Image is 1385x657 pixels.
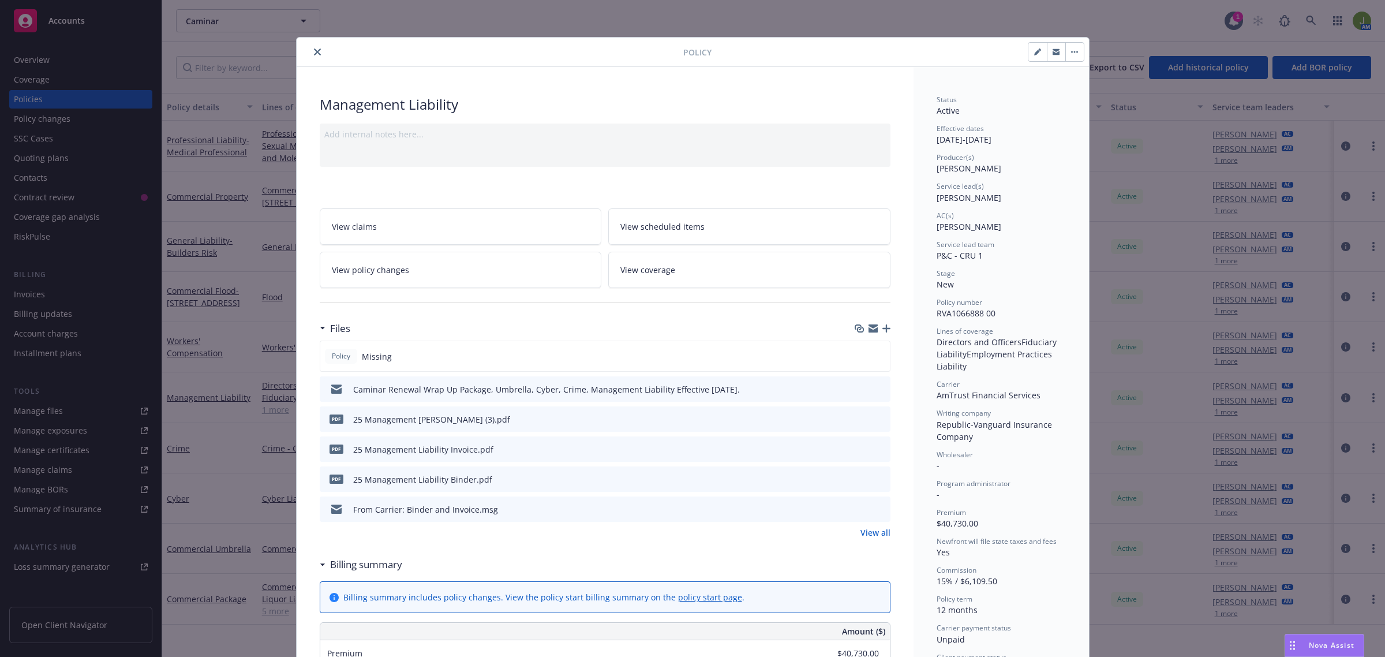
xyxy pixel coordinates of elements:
[937,536,1057,546] span: Newfront will file state taxes and fees
[937,460,939,471] span: -
[330,321,350,336] h3: Files
[332,264,409,276] span: View policy changes
[860,527,890,539] a: View all
[937,337,1059,360] span: Fiduciary Liability
[330,415,343,423] span: pdf
[937,547,950,558] span: Yes
[937,507,966,517] span: Premium
[937,279,954,290] span: New
[937,152,974,162] span: Producer(s)
[330,445,343,453] span: pdf
[875,503,886,516] button: preview file
[937,105,960,116] span: Active
[620,264,675,276] span: View coverage
[678,592,742,603] a: policy start page
[857,503,866,516] button: download file
[937,576,997,587] span: 15% / $6,109.50
[937,337,1021,348] span: Directors and Officers
[1285,634,1364,657] button: Nova Assist
[330,475,343,483] span: pdf
[937,623,1011,633] span: Carrier payment status
[320,95,890,114] div: Management Liability
[1285,634,1300,656] div: Drag to move
[320,557,402,572] div: Billing summary
[608,252,890,288] a: View coverage
[937,489,939,500] span: -
[842,625,885,637] span: Amount ($)
[683,46,712,58] span: Policy
[857,413,866,425] button: download file
[937,95,957,104] span: Status
[1309,640,1354,650] span: Nova Assist
[937,221,1001,232] span: [PERSON_NAME]
[362,350,392,363] span: Missing
[937,124,984,133] span: Effective dates
[937,565,976,575] span: Commission
[937,349,1054,372] span: Employment Practices Liability
[875,443,886,456] button: preview file
[937,419,1054,442] span: Republic-Vanguard Insurance Company
[320,208,602,245] a: View claims
[353,503,498,516] div: From Carrier: Binder and Invoice.msg
[937,408,991,418] span: Writing company
[330,351,353,361] span: Policy
[937,518,978,529] span: $40,730.00
[353,383,740,395] div: Caminar Renewal Wrap Up Package, Umbrella, Cyber, Crime, Management Liability Effective [DATE].
[937,181,984,191] span: Service lead(s)
[320,252,602,288] a: View policy changes
[937,390,1040,401] span: AmTrust Financial Services
[857,383,866,395] button: download file
[937,192,1001,203] span: [PERSON_NAME]
[310,45,324,59] button: close
[937,379,960,389] span: Carrier
[937,326,993,336] span: Lines of coverage
[937,450,973,460] span: Wholesaler
[937,308,995,319] span: RVA1066888 00
[937,250,983,261] span: P&C - CRU 1
[937,594,972,604] span: Policy term
[353,443,493,456] div: 25 Management Liability Invoice.pdf
[620,221,705,233] span: View scheduled items
[937,268,955,278] span: Stage
[937,297,982,307] span: Policy number
[937,163,1001,174] span: [PERSON_NAME]
[875,473,886,486] button: preview file
[324,128,886,140] div: Add internal notes here...
[608,208,890,245] a: View scheduled items
[857,443,866,456] button: download file
[937,124,1066,145] div: [DATE] - [DATE]
[320,321,350,336] div: Files
[937,634,965,645] span: Unpaid
[937,211,954,221] span: AC(s)
[937,479,1010,488] span: Program administrator
[875,383,886,395] button: preview file
[857,473,866,486] button: download file
[343,591,744,603] div: Billing summary includes policy changes. View the policy start billing summary on the .
[875,413,886,425] button: preview file
[937,604,978,615] span: 12 months
[353,413,510,425] div: 25 Management [PERSON_NAME] (3).pdf
[332,221,377,233] span: View claims
[353,473,492,486] div: 25 Management Liability Binder.pdf
[330,557,402,572] h3: Billing summary
[937,240,994,249] span: Service lead team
